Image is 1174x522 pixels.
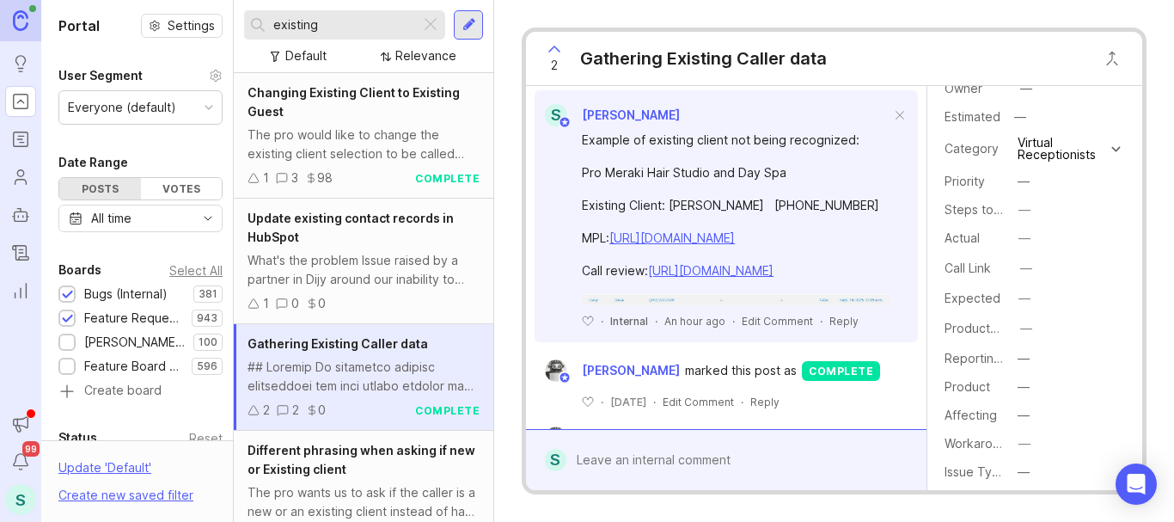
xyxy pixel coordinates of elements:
div: Create new saved filter [58,486,193,505]
label: Affecting [945,408,997,422]
div: · [601,314,603,329]
a: Justin Maxwell[PERSON_NAME] [535,427,685,449]
p: 943 [197,311,217,325]
div: Bugs (Internal) [84,285,168,304]
img: Canny Home [13,10,28,30]
label: Actual [945,230,980,245]
span: [PERSON_NAME] [582,361,680,380]
a: Justin Maxwell[PERSON_NAME] [535,359,685,382]
img: https://canny-assets.io/images/425516b41ed22dc6633310e760bd4dc1.jpeg [582,294,890,305]
a: Changing Existing Client to Existing GuestThe pro would like to change the existing client select... [234,73,493,199]
div: 0 [318,401,326,420]
span: Settings [168,17,215,34]
div: complete [415,403,480,418]
div: Boards [58,260,101,280]
div: 0 [318,294,326,313]
label: Expected [945,291,1000,305]
div: — [1018,378,1030,396]
div: · [732,314,735,329]
div: Example of existing client not being recognized: [582,131,890,150]
div: ## Loremip Do sitametco adipisc elitseddoei tem inci utlabo etdolor mag aliquaen adminim. Veni qu... [248,358,480,396]
div: Owner [945,79,1005,98]
div: The pro wants us to ask if the caller is a new or an existing client instead of have you worked w... [248,483,480,521]
div: Relevance [395,46,456,65]
div: Open Intercom Messenger [1116,464,1157,505]
div: Feature Board Sandbox [DATE] [84,357,183,376]
label: Product [945,379,990,394]
div: All time [91,209,131,228]
input: Search... [273,15,413,34]
span: 99 [22,441,40,457]
a: Ideas [5,48,36,79]
div: 3 [291,169,298,187]
label: Priority [945,174,985,188]
div: 1 [263,169,269,187]
a: Autopilot [5,200,36,230]
div: complete [802,361,880,381]
p: 381 [199,287,217,301]
div: Date Range [58,152,128,173]
button: Call Link [1015,257,1037,279]
div: The pro would like to change the existing client selection to be called existing guest. [248,126,480,163]
div: — [1009,106,1031,128]
div: · [653,395,656,409]
label: ProductboardID [945,321,1036,335]
a: Users [5,162,36,193]
div: [PERSON_NAME] (Public) [84,333,185,352]
a: Changelog [5,237,36,268]
button: Settings [141,14,223,38]
p: 596 [197,359,217,373]
h1: Portal [58,15,100,36]
label: Workaround [945,436,1014,451]
a: Update existing contact records in HubSpotWhat's the problem Issue raised by a partner in Dijy ar... [234,199,493,324]
a: Portal [5,86,36,117]
a: Reporting [5,275,36,306]
label: Steps to Reproduce [945,202,1061,217]
div: Reply [829,314,859,329]
div: Category [945,139,1005,158]
div: Virtual Receptionists [1018,137,1107,161]
button: Notifications [5,446,36,477]
a: Gathering Existing Caller data## Loremip Do sitametco adipisc elitseddoei tem inci utlabo etdolor... [234,324,493,431]
div: — [1018,406,1030,425]
div: Posts [59,178,141,200]
div: S [545,104,567,126]
div: Edit Comment [742,314,813,329]
p: 100 [199,335,217,349]
div: 2 [263,401,270,420]
div: — [1018,172,1030,191]
div: Edit Comment [663,395,734,409]
div: complete [415,171,480,186]
div: Reply [750,395,780,409]
button: ProductboardID [1015,317,1037,340]
span: marked this post as [685,361,797,380]
a: Create board [58,384,223,400]
img: Justin Maxwell [545,427,567,449]
div: Existing Client: [PERSON_NAME] [PHONE_NUMBER] [582,196,890,215]
a: Roadmaps [5,124,36,155]
div: User Segment [58,65,143,86]
div: Status [58,427,97,448]
div: 98 [317,169,333,187]
div: — [1018,349,1030,368]
label: Issue Type [945,464,1007,479]
img: member badge [559,116,572,129]
button: Workaround [1013,433,1036,455]
svg: toggle icon [194,212,222,225]
button: Steps to Reproduce [1013,199,1036,221]
div: What's the problem Issue raised by a partner in Dijy around our inability to update an existing c... [248,251,480,289]
div: 2 [292,401,299,420]
span: Gathering Existing Caller data [248,336,428,351]
div: Everyone (default) [68,98,176,117]
img: Justin Maxwell [545,359,567,382]
button: Actual [1013,227,1036,249]
div: Gathering Existing Caller data [580,46,827,71]
div: Reset [189,433,223,443]
span: 2 [551,56,558,75]
button: S [5,484,36,515]
span: An hour ago [664,314,725,329]
div: Select All [169,266,223,275]
div: — [1018,289,1030,308]
time: [DATE] [610,396,646,408]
